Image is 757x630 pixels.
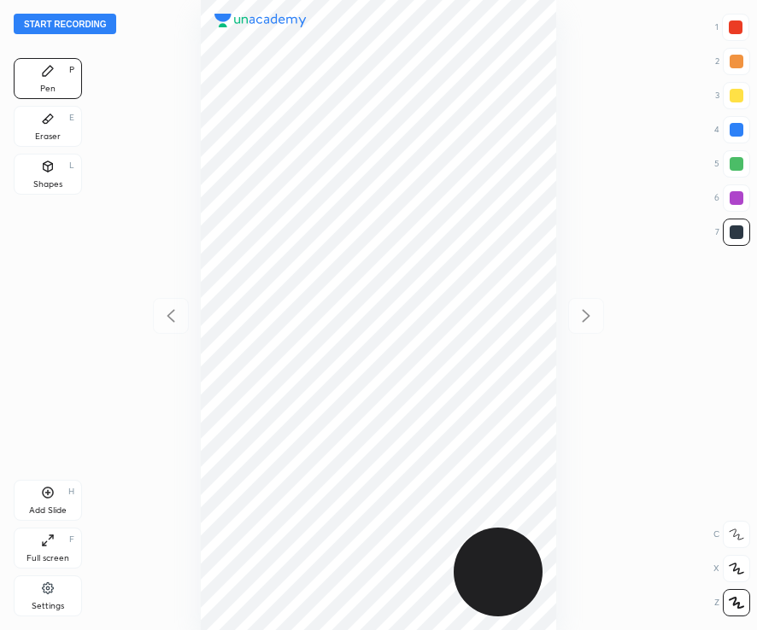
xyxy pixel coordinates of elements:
div: E [69,114,74,122]
div: 3 [715,82,750,109]
div: P [69,66,74,74]
div: 6 [714,184,750,212]
div: Settings [32,602,64,610]
div: 2 [715,48,750,75]
div: 7 [715,219,750,246]
div: Z [714,589,750,616]
button: Start recording [14,14,116,34]
div: Eraser [35,132,61,141]
div: H [68,487,74,496]
div: 1 [715,14,749,41]
div: X [713,555,750,582]
div: L [69,161,74,170]
div: F [69,535,74,544]
div: Add Slide [29,506,67,515]
div: 4 [714,116,750,143]
div: Full screen [26,554,69,563]
div: C [713,521,750,548]
div: Pen [40,85,56,93]
div: Shapes [33,180,62,189]
div: 5 [714,150,750,178]
img: logo.38c385cc.svg [214,14,307,27]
